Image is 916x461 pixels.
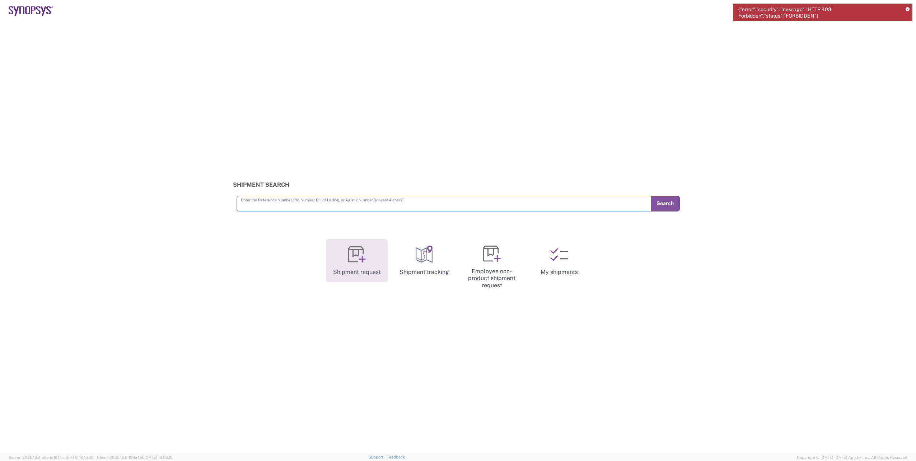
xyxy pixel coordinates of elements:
[9,455,94,460] span: Server: 2025.18.0-a0edd1917ac
[369,455,387,459] a: Support
[651,196,680,211] button: Search
[233,181,683,188] h3: Shipment Search
[797,454,907,461] span: Copyright © [DATE]-[DATE] Agistix Inc., All Rights Reserved
[461,239,523,295] a: Employee non-product shipment request
[145,455,173,460] span: [DATE] 10:06:13
[66,455,94,460] span: [DATE] 10:10:00
[326,239,388,282] a: Shipment request
[387,455,405,459] a: Feedback
[738,6,901,19] span: {"error":"security","message":"HTTP 403 Forbidden","status":"FORBIDDEN"}
[393,239,455,282] a: Shipment tracking
[528,239,590,282] a: My shipments
[97,455,173,460] span: Client: 2025.18.0-198a450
